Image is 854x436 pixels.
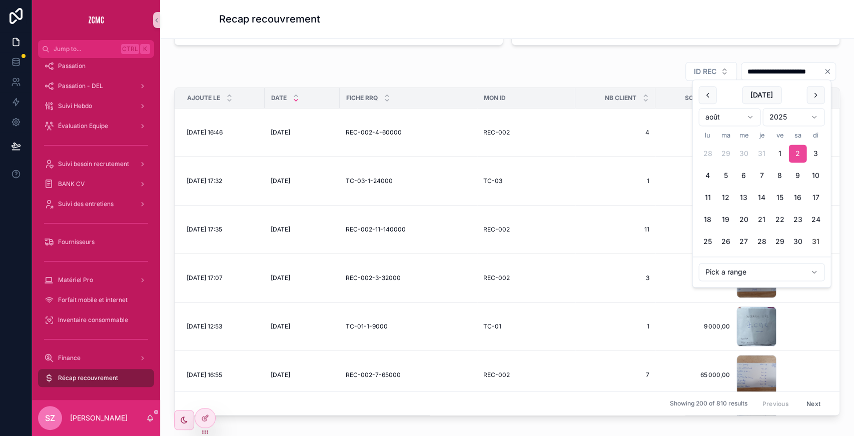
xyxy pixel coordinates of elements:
button: lundi 18 août 2025 [698,211,716,229]
span: [DATE] [271,225,290,233]
button: dimanche 24 août 2025 [806,211,824,229]
button: dimanche 10 août 2025 [806,167,824,185]
span: Ajoute le [187,94,220,102]
a: [DATE] 17:07 [187,274,259,282]
a: [DATE] 16:46 [187,128,259,136]
span: REC-002-3-32000 [346,274,401,282]
th: samedi [788,130,806,140]
span: TC-03 [483,177,502,185]
a: 11 [581,225,649,233]
span: TC-01-1-9000 [346,322,388,330]
span: MON ID [484,94,506,102]
span: Nb client [605,94,636,102]
a: REC-002 [483,371,569,379]
span: 1 [581,177,649,185]
span: DATE [271,94,287,102]
span: Récap recouvrement [58,374,118,382]
span: Suivi Hebdo [58,102,92,110]
span: [DATE] 12:53 [187,322,222,330]
span: [DATE] [271,371,290,379]
a: REC-002 [483,225,569,233]
span: Suivi des entretiens [58,200,114,208]
a: Fournisseurs [38,233,154,251]
span: Ctrl [121,44,139,54]
span: Inventaire consommable [58,316,128,324]
span: REC-002-7-65000 [346,371,401,379]
a: Récap recouvrement [38,369,154,387]
a: Matériel Pro [38,271,154,289]
a: Passation - DEL [38,77,154,95]
button: lundi 4 août 2025 [698,167,716,185]
span: [DATE] [271,322,290,330]
button: vendredi 8 août 2025 [770,167,788,185]
a: 65 000,00 [661,371,730,379]
a: Passation [38,57,154,75]
button: Next [799,395,827,411]
button: mercredi 20 août 2025 [734,211,752,229]
th: dimanche [806,130,824,140]
a: [DATE] 17:32 [187,177,259,185]
a: 7 [581,371,649,379]
button: samedi 16 août 2025 [788,189,806,207]
button: mardi 5 août 2025 [716,167,734,185]
button: mercredi 13 août 2025 [734,189,752,207]
span: Somme Jr [685,94,717,102]
span: [DATE] 16:55 [187,371,222,379]
span: REC-002 [483,274,510,282]
button: samedi 2 août 2025, selected [788,145,806,163]
span: Matériel Pro [58,276,93,284]
span: TC-03-1-24000 [346,177,393,185]
a: [DATE] [271,274,334,282]
button: dimanche 17 août 2025 [806,189,824,207]
span: REC-002 [483,225,510,233]
span: Fournisseurs [58,238,95,246]
span: Fiche RRQ [346,94,378,102]
span: Passation [58,62,86,70]
span: Showing 200 of 810 results [669,399,747,407]
a: [DATE] [271,225,334,233]
span: BANK CV [58,180,85,188]
a: Suivi des entretiens [38,195,154,213]
button: mercredi 30 juillet 2025 [734,145,752,163]
span: [DATE] [271,177,290,185]
a: 3 [581,274,649,282]
a: 24 000,00 [661,177,730,185]
button: Select Button [685,62,737,81]
a: REC-002-4-60000 [346,128,471,136]
button: jeudi 14 août 2025 [752,189,770,207]
button: mardi 26 août 2025 [716,233,734,251]
a: Inventaire consommable [38,311,154,329]
span: 32 000,00 [661,274,730,282]
button: jeudi 21 août 2025 [752,211,770,229]
button: Relative time [698,263,824,281]
span: Jump to... [54,45,117,53]
a: [DATE] [271,322,334,330]
span: [DATE] [271,274,290,282]
button: Today, dimanche 31 août 2025 [806,233,824,251]
span: Finance [58,354,81,362]
span: Forfait mobile et internet [58,296,128,304]
span: 9 000,00 [661,322,730,330]
a: Suivi Hebdo [38,97,154,115]
button: jeudi 7 août 2025 [752,167,770,185]
button: [DATE] [742,86,781,104]
a: 4 [581,128,649,136]
a: Évaluation Equipe [38,117,154,135]
span: K [141,45,149,53]
button: mardi 29 juillet 2025 [716,145,734,163]
a: [DATE] [271,177,334,185]
span: [DATE] 17:07 [187,274,223,282]
th: vendredi [770,130,788,140]
span: REC-002 [483,128,510,136]
a: TC-01 [483,322,569,330]
h1: Recap recouvrement [219,12,320,26]
a: 60 000,00 [661,128,730,136]
button: vendredi 22 août 2025 [770,211,788,229]
button: lundi 11 août 2025 [698,189,716,207]
span: Évaluation Equipe [58,122,108,130]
